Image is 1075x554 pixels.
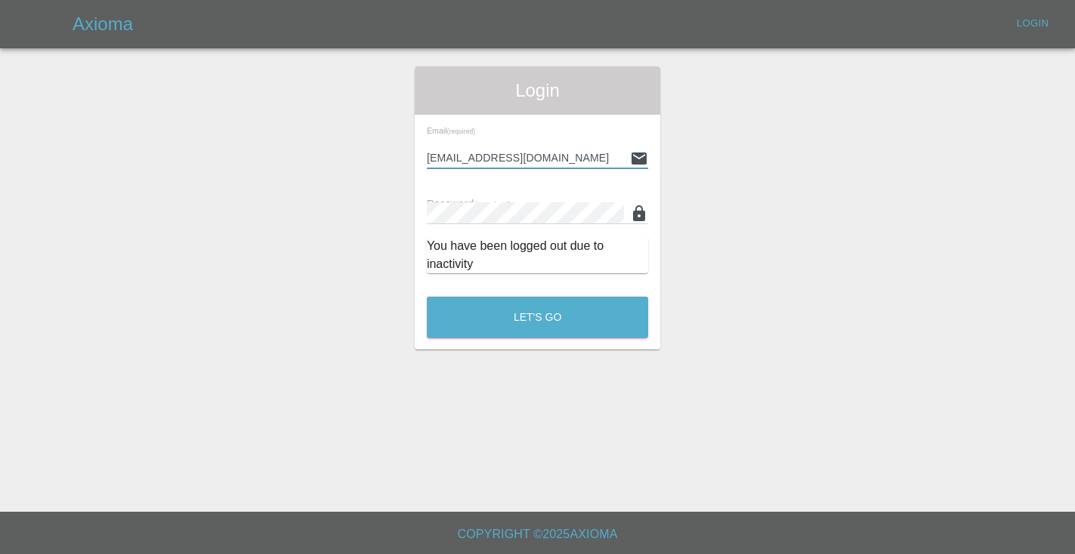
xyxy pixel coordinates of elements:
h6: Copyright © 2025 Axioma [12,524,1063,545]
span: Login [427,78,648,103]
small: (required) [474,200,511,209]
button: Let's Go [427,297,648,338]
h5: Axioma [73,12,133,36]
div: You have been logged out due to inactivity [427,237,648,273]
a: Login [1009,12,1057,35]
span: Email [427,126,475,135]
span: Password [427,198,511,210]
small: (required) [447,128,475,135]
